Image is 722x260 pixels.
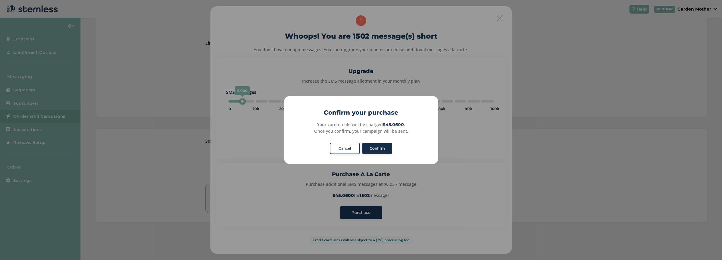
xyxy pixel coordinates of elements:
[330,143,360,154] button: Cancel
[383,122,404,127] strong: $45.0600
[291,121,431,134] div: Your card on file will be charged . Once you confirm, your campaign will be sent.
[284,108,438,117] h2: Confirm your purchase
[362,143,392,154] button: Confirm
[692,231,722,260] iframe: Chat Widget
